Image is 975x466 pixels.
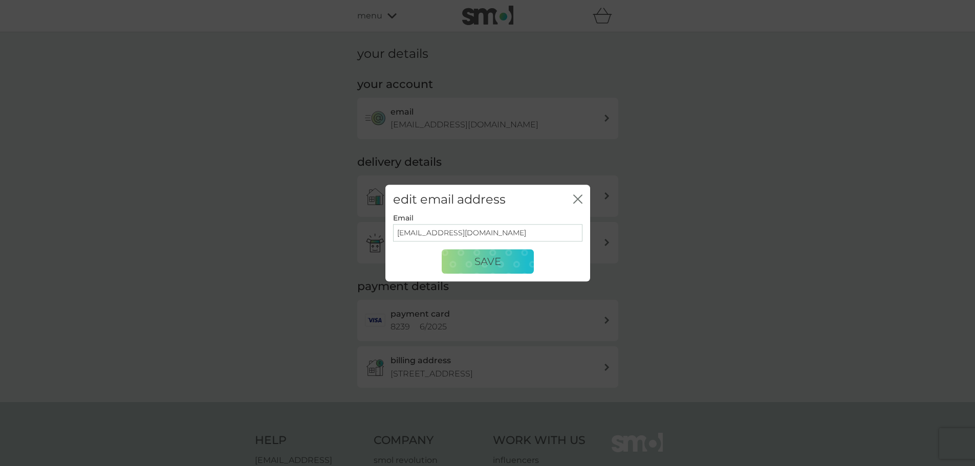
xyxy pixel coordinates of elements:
[474,255,501,268] span: Save
[393,192,506,207] h2: edit email address
[573,194,582,205] button: close
[393,225,582,242] input: Email
[393,215,582,222] div: Email
[442,250,534,274] button: Save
